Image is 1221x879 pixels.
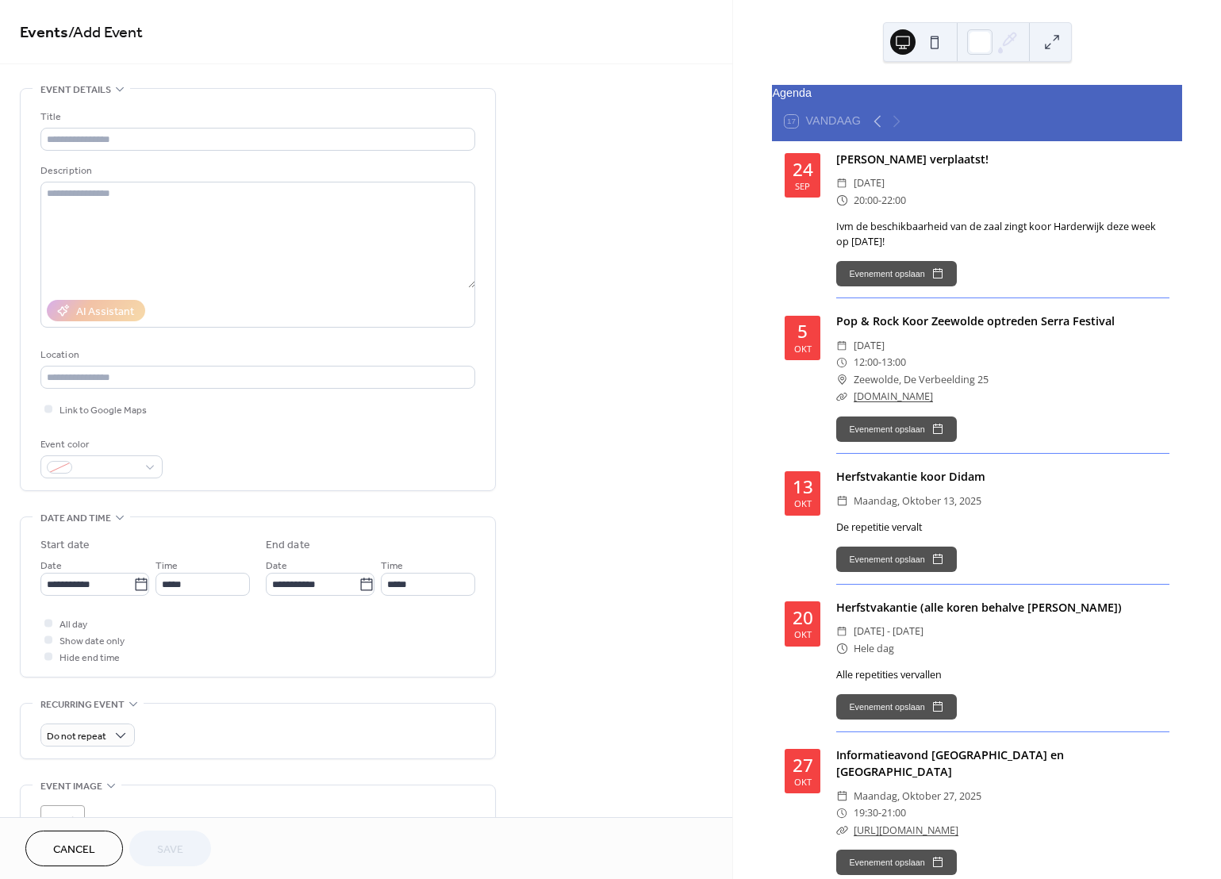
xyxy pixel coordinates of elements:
div: ​ [836,640,847,657]
div: End date [266,537,310,554]
span: Do not repeat [47,727,106,746]
div: 5 [797,323,808,341]
div: Herfstvakantie koor Didam [836,468,1169,486]
span: - [878,804,881,821]
span: Date [40,558,62,574]
div: ​ [836,371,847,388]
div: okt [794,344,812,353]
div: ​ [836,175,847,191]
a: Informatieavond [GEOGRAPHIC_DATA] en [GEOGRAPHIC_DATA] [836,747,1064,780]
a: Pop & Rock Koor Zeewolde optreden Serra Festival [836,313,1115,328]
div: 13 [793,478,813,497]
div: Description [40,163,472,179]
span: 20:00 [854,192,878,209]
span: Recurring event [40,697,125,713]
span: [DATE] [854,337,885,354]
span: - [878,354,881,370]
div: okt [794,630,812,639]
span: Date and time [40,510,111,527]
div: Alle repetities vervallen [836,668,1169,683]
span: Hele dag [854,640,894,657]
div: Location [40,347,472,363]
button: Evenement opslaan [836,694,956,720]
span: Hide end time [60,650,120,666]
span: Time [156,558,178,574]
div: ​ [836,337,847,354]
div: ​ [836,493,847,509]
div: 20 [793,609,813,628]
span: 19:30 [854,804,878,821]
div: De repetitie vervalt [836,520,1169,535]
div: ​ [836,354,847,370]
button: Evenement opslaan [836,547,956,572]
span: 13:00 [881,354,906,370]
span: [DATE] - [DATE] [854,623,923,639]
div: 27 [793,757,813,775]
div: ​ [836,388,847,405]
div: 24 [793,161,813,179]
span: - [878,192,881,209]
div: okt [794,777,812,786]
span: 21:00 [881,804,906,821]
a: [DOMAIN_NAME] [854,390,933,403]
a: [URL][DOMAIN_NAME] [854,823,958,837]
div: Ivm de beschikbaarheid van de zaal zingt koor Harderwijk deze week op [DATE]! [836,220,1169,250]
div: [PERSON_NAME] verplaatst! [836,151,1169,168]
div: Title [40,109,472,125]
span: 12:00 [854,354,878,370]
span: Zeewolde, De Verbeelding 25 [854,371,989,388]
div: Agenda [772,85,1182,102]
span: 22:00 [881,192,906,209]
span: All day [60,616,87,633]
div: Herfstvakantie (alle koren behalve [PERSON_NAME]) [836,599,1169,616]
button: Evenement opslaan [836,850,956,875]
a: Events [20,17,68,48]
div: okt [794,499,812,508]
div: Event color [40,436,159,453]
div: ​ [836,822,847,839]
span: Event details [40,82,111,98]
div: ; [40,805,85,850]
span: Time [381,558,403,574]
span: Link to Google Maps [60,402,147,419]
span: Event image [40,778,102,795]
span: [DATE] [854,175,885,191]
span: Date [266,558,287,574]
span: maandag, oktober 13, 2025 [854,493,981,509]
div: ​ [836,623,847,639]
button: Cancel [25,831,123,866]
div: ​ [836,788,847,804]
span: Show date only [60,633,125,650]
button: Evenement opslaan [836,261,956,286]
div: ​ [836,804,847,821]
div: ​ [836,192,847,209]
div: sep [795,182,810,190]
div: Start date [40,537,90,554]
button: Evenement opslaan [836,416,956,442]
span: maandag, oktober 27, 2025 [854,788,981,804]
span: Cancel [53,842,95,858]
span: / Add Event [68,17,143,48]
